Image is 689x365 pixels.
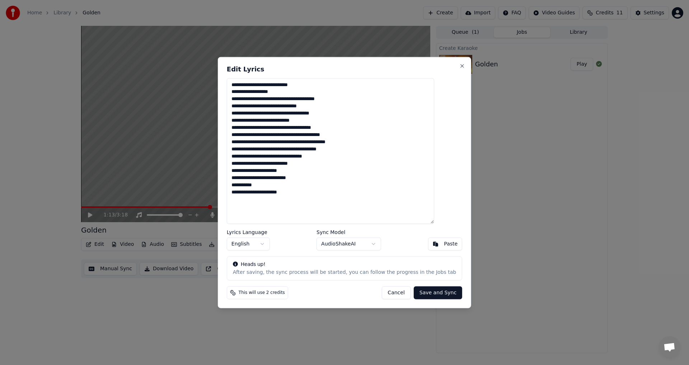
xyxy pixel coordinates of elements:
div: Heads up! [233,261,456,268]
div: After saving, the sync process will be started, you can follow the progress in the Jobs tab [233,269,456,276]
label: Sync Model [317,230,381,235]
div: Paste [444,240,458,248]
button: Paste [428,238,462,251]
h2: Edit Lyrics [227,66,462,72]
button: Save and Sync [414,286,462,299]
label: Lyrics Language [227,230,270,235]
span: This will use 2 credits [239,290,285,296]
button: Cancel [381,286,411,299]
